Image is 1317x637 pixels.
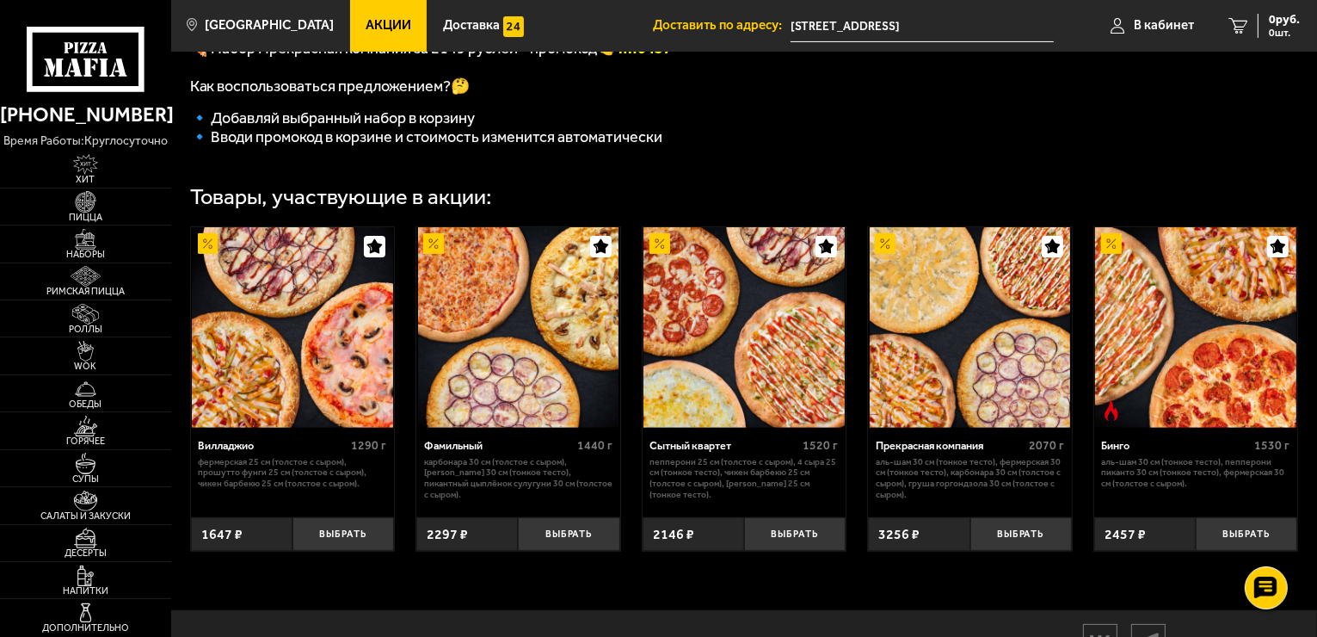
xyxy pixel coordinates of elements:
a: АкционныйОстрое блюдоБинго [1094,227,1298,429]
div: Бинго [1101,439,1250,452]
a: АкционныйСытный квартет [643,227,846,429]
p: Аль-Шам 30 см (тонкое тесто), Фермерская 30 см (тонкое тесто), Карбонара 30 см (толстое с сыром),... [876,457,1064,501]
span: 1290 г [351,438,386,453]
p: Фермерская 25 см (толстое с сыром), Прошутто Фунги 25 см (толстое с сыром), Чикен Барбекю 25 см (... [198,457,386,490]
span: Доставить по адресу: [653,19,791,32]
span: В кабинет [1134,19,1194,32]
span: [GEOGRAPHIC_DATA] [205,19,334,32]
span: 🔹 Вводи промокод в корзине и стоимость изменится автоматически [190,127,663,146]
span: 2457 ₽ [1105,526,1146,542]
img: Фамильный [418,227,619,429]
div: Фамильный [424,439,573,452]
img: 15daf4d41897b9f0e9f617042186c801.svg [503,16,524,37]
span: Как воспользоваться предложением?🤔 [190,77,471,96]
img: Острое блюдо [1101,400,1122,421]
span: 0 руб. [1269,14,1300,26]
div: Прекрасная компания [876,439,1025,452]
button: Выбрать [970,517,1072,551]
span: Акции [366,19,411,32]
div: Сытный квартет [649,439,798,452]
img: Вилладжио [192,227,393,429]
span: 2297 ₽ [427,526,468,542]
input: Ваш адрес доставки [791,10,1054,42]
img: Бинго [1095,227,1296,429]
span: 1647 ₽ [201,526,243,542]
img: Акционный [875,233,895,254]
img: Сытный квартет [643,227,845,429]
img: Прекрасная компания [870,227,1071,429]
button: Выбрать [518,517,619,551]
img: Акционный [423,233,444,254]
button: Выбрать [1196,517,1297,551]
img: Акционный [649,233,670,254]
span: 2146 ₽ [653,526,694,542]
a: АкционныйВилладжио [191,227,395,429]
span: 0 шт. [1269,28,1300,38]
span: 🔹 Добавляй выбранный набор в корзину [190,108,476,127]
div: Вилладжио [198,439,347,452]
a: АкционныйФамильный [416,227,620,429]
button: Выбрать [292,517,394,551]
div: Товары, участвующие в акции: [190,186,493,208]
a: АкционныйПрекрасная компания [868,227,1072,429]
p: Пепперони 25 см (толстое с сыром), 4 сыра 25 см (тонкое тесто), Чикен Барбекю 25 см (толстое с сы... [649,457,838,501]
p: Карбонара 30 см (толстое с сыром), [PERSON_NAME] 30 см (тонкое тесто), Пикантный цыплёнок сулугун... [424,457,612,501]
span: Доставка [443,19,500,32]
span: 3256 ₽ [878,526,920,542]
img: Акционный [198,233,218,254]
span: 1530 г [1255,438,1290,453]
p: Аль-Шам 30 см (тонкое тесто), Пепперони Пиканто 30 см (тонкое тесто), Фермерская 30 см (толстое с... [1101,457,1289,490]
span: 1440 г [577,438,612,453]
img: Акционный [1101,233,1122,254]
span: 1520 г [803,438,839,453]
button: Выбрать [744,517,846,551]
span: 2070 г [1029,438,1064,453]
